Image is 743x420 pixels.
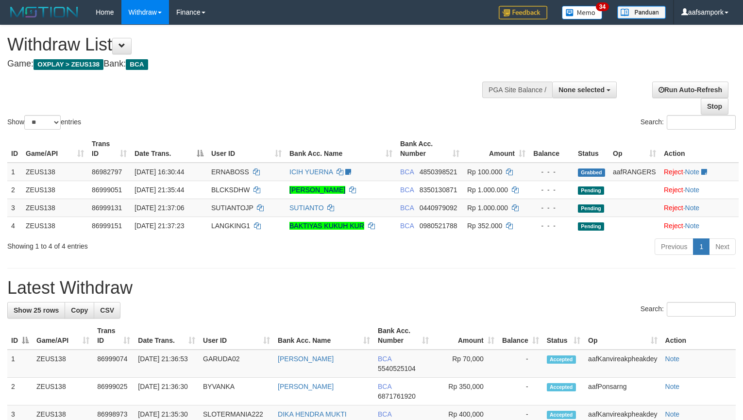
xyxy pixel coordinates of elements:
a: Note [685,186,700,194]
span: Copy [71,306,88,314]
td: · [660,163,739,181]
span: Copy 8350130871 to clipboard [420,186,457,194]
th: ID: activate to sort column descending [7,322,33,350]
a: Note [665,355,680,363]
td: Rp 350,000 [433,378,498,405]
th: Date Trans.: activate to sort column descending [131,135,207,163]
span: Accepted [547,411,576,419]
td: aafPonsarng [584,378,661,405]
span: Copy 0980521788 to clipboard [420,222,457,230]
th: Action [661,322,736,350]
h1: Latest Withdraw [7,278,736,298]
a: CSV [94,302,120,319]
th: Status: activate to sort column ascending [543,322,584,350]
td: ZEUS138 [33,350,93,378]
a: ICIH YUERNA [289,168,333,176]
span: None selected [558,86,605,94]
td: ZEUS138 [33,378,93,405]
span: Grabbed [578,168,605,177]
img: panduan.png [617,6,666,19]
span: 86999151 [92,222,122,230]
a: Note [685,204,700,212]
span: BCA [126,59,148,70]
span: [DATE] 16:30:44 [135,168,184,176]
img: MOTION_logo.png [7,5,81,19]
a: [PERSON_NAME] [289,186,345,194]
span: Copy 4850398521 to clipboard [420,168,457,176]
a: SUTIANTO [289,204,324,212]
th: Trans ID: activate to sort column ascending [93,322,134,350]
td: aafRANGERS [609,163,660,181]
span: OXPLAY > ZEUS138 [34,59,103,70]
span: Rp 352.000 [467,222,502,230]
td: 4 [7,217,22,235]
td: 2 [7,378,33,405]
td: Rp 70,000 [433,350,498,378]
th: Op: activate to sort column ascending [584,322,661,350]
span: Copy 0440979092 to clipboard [420,204,457,212]
span: Rp 1.000.000 [467,204,508,212]
td: · [660,181,739,199]
span: 86999131 [92,204,122,212]
td: ZEUS138 [22,163,88,181]
th: Balance: activate to sort column ascending [498,322,543,350]
th: Balance [529,135,574,163]
a: [PERSON_NAME] [278,383,334,390]
span: 86982797 [92,168,122,176]
div: - - - [533,203,570,213]
td: - [498,378,543,405]
span: LANGKING1 [211,222,250,230]
span: [DATE] 21:37:06 [135,204,184,212]
td: BYVANKA [199,378,274,405]
input: Search: [667,302,736,317]
td: [DATE] 21:36:30 [134,378,199,405]
span: [DATE] 21:37:23 [135,222,184,230]
td: 86999025 [93,378,134,405]
a: Reject [664,168,683,176]
a: BAKTIYAS KUKUH KUR [289,222,364,230]
span: Rp 100.000 [467,168,502,176]
a: Run Auto-Refresh [652,82,728,98]
th: Op: activate to sort column ascending [609,135,660,163]
span: BCA [400,186,414,194]
div: - - - [533,221,570,231]
span: BCA [400,204,414,212]
span: BCA [378,383,391,390]
span: Pending [578,204,604,213]
th: Bank Acc. Name: activate to sort column ascending [286,135,396,163]
a: Note [685,222,700,230]
a: Copy [65,302,94,319]
span: Copy 5540525104 to clipboard [378,365,416,372]
th: Trans ID: activate to sort column ascending [88,135,131,163]
span: [DATE] 21:35:44 [135,186,184,194]
td: ZEUS138 [22,181,88,199]
th: ID [7,135,22,163]
td: 3 [7,199,22,217]
td: - [498,350,543,378]
span: 34 [596,2,609,11]
td: · [660,217,739,235]
td: aafKanvireakpheakdey [584,350,661,378]
a: Note [665,410,680,418]
span: Copy 6871761920 to clipboard [378,392,416,400]
a: Next [709,238,736,255]
th: Game/API: activate to sort column ascending [33,322,93,350]
div: - - - [533,185,570,195]
span: Show 25 rows [14,306,59,314]
div: Showing 1 to 4 of 4 entries [7,237,303,251]
label: Search: [641,115,736,130]
th: Bank Acc. Number: activate to sort column ascending [396,135,463,163]
a: [PERSON_NAME] [278,355,334,363]
a: Note [685,168,700,176]
th: Bank Acc. Number: activate to sort column ascending [374,322,433,350]
img: Feedback.jpg [499,6,547,19]
a: Reject [664,186,683,194]
a: Stop [701,98,728,115]
th: User ID: activate to sort column ascending [199,322,274,350]
span: 86999051 [92,186,122,194]
th: Action [660,135,739,163]
span: BCA [378,410,391,418]
span: Rp 1.000.000 [467,186,508,194]
a: Show 25 rows [7,302,65,319]
div: PGA Site Balance / [482,82,552,98]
